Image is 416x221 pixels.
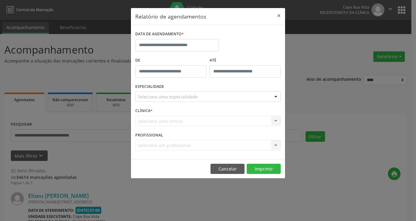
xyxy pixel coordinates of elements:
label: De [135,56,206,65]
label: PROFISSIONAL [135,130,163,140]
button: Imprimir [247,164,281,174]
h5: Relatório de agendamentos [135,12,206,20]
label: ESPECIALIDADE [135,82,164,92]
span: Seleciona uma especialidade [137,93,198,100]
button: Close [273,8,285,23]
button: Cancelar [210,164,245,174]
label: CLÍNICA [135,106,153,116]
label: DATA DE AGENDAMENTO [135,29,184,39]
label: ATÉ [210,56,281,65]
